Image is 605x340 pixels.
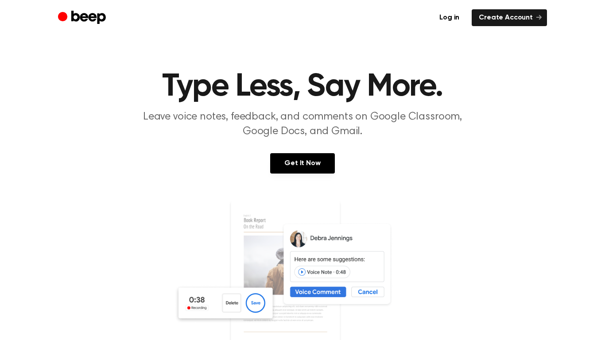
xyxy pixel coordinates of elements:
a: Create Account [472,9,547,26]
a: Beep [58,9,108,27]
a: Get It Now [270,153,334,174]
h1: Type Less, Say More. [76,71,529,103]
a: Log in [432,9,466,26]
p: Leave voice notes, feedback, and comments on Google Classroom, Google Docs, and Gmail. [132,110,473,139]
